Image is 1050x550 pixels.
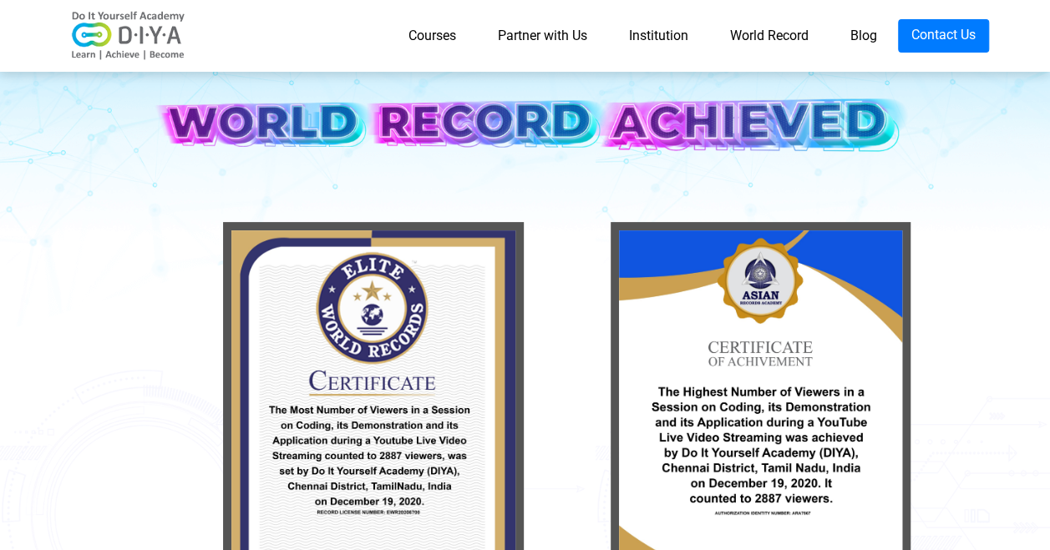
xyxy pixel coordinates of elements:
[829,19,898,53] a: Blog
[709,19,829,53] a: World Record
[62,11,195,61] img: logo-v2.png
[608,19,709,53] a: Institution
[477,19,608,53] a: Partner with Us
[898,19,989,53] a: Contact Us
[388,19,477,53] a: Courses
